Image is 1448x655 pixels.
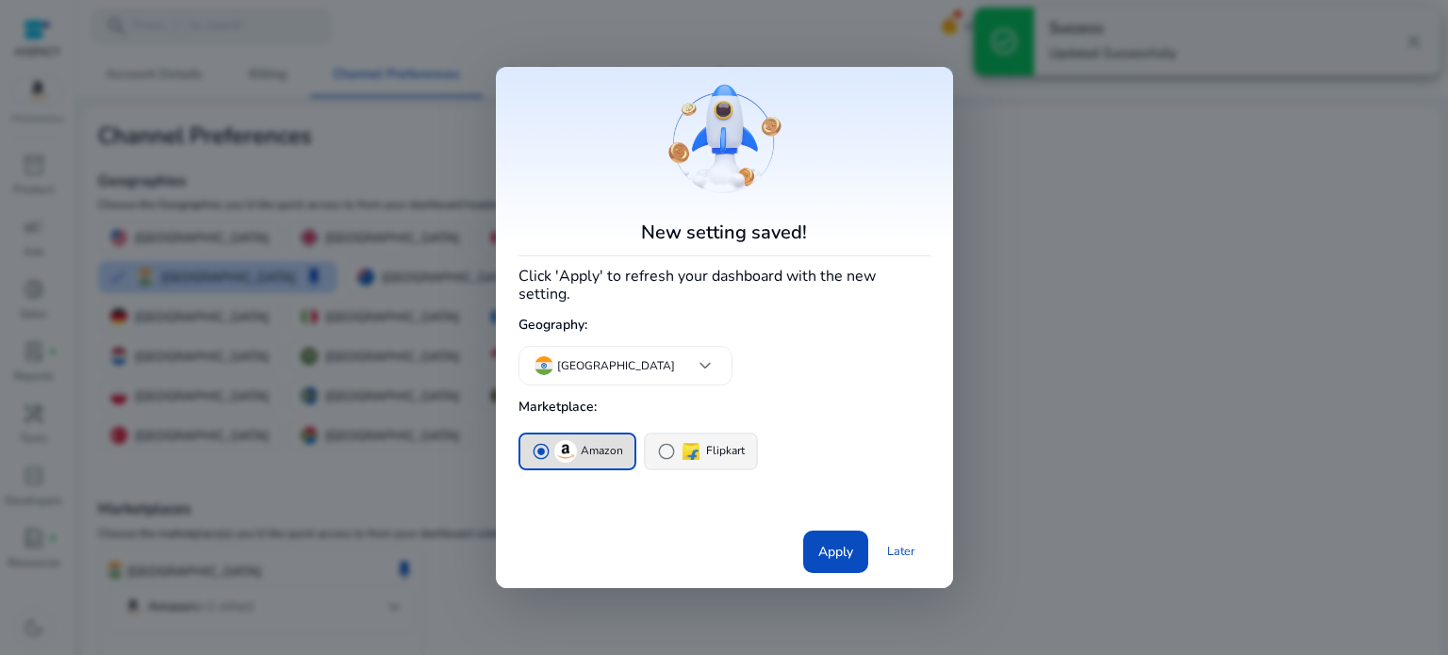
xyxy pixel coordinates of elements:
[532,442,551,461] span: radio_button_checked
[557,357,675,374] p: [GEOGRAPHIC_DATA]
[818,542,853,562] span: Apply
[657,442,676,461] span: radio_button_unchecked
[518,264,930,303] h4: Click 'Apply' to refresh your dashboard with the new setting.
[872,534,930,568] a: Later
[581,441,623,461] p: Amazon
[535,356,553,375] img: in.svg
[706,441,745,461] p: Flipkart
[518,392,930,423] h5: Marketplace:
[803,531,868,573] button: Apply
[554,440,577,463] img: amazon.svg
[680,440,702,463] img: flipkart.svg
[694,354,716,377] span: keyboard_arrow_down
[518,310,930,341] h5: Geography:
